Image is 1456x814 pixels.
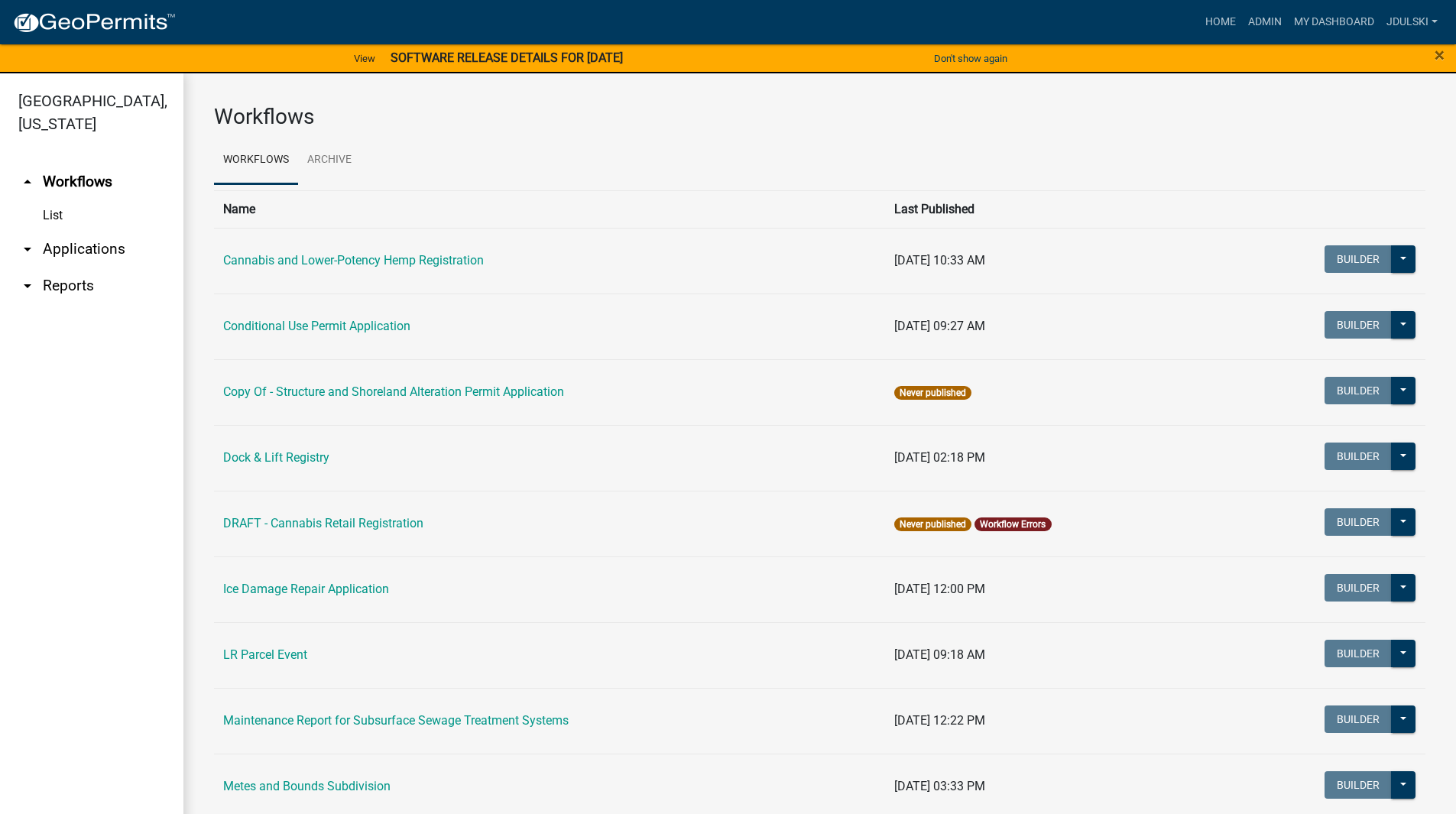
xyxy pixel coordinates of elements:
[980,519,1046,530] a: Workflow Errors
[894,253,985,268] span: [DATE] 10:33 AM
[1325,443,1392,470] button: Builder
[18,240,37,258] i: arrow_drop_down
[1325,705,1392,733] button: Builder
[1199,8,1242,37] a: Home
[1435,46,1445,64] button: Close
[348,46,381,71] a: View
[223,253,484,268] a: Cannabis and Lower-Potency Hemp Registration
[894,582,985,596] span: [DATE] 12:00 PM
[1325,311,1392,339] button: Builder
[1325,771,1392,799] button: Builder
[894,517,971,531] span: Never published
[894,779,985,793] span: [DATE] 03:33 PM
[214,104,1425,130] h3: Workflows
[894,713,985,728] span: [DATE] 12:22 PM
[223,647,307,662] a: LR Parcel Event
[1380,8,1444,37] a: jdulski
[223,582,389,596] a: Ice Damage Repair Application
[1325,640,1392,667] button: Builder
[894,386,971,400] span: Never published
[1325,377,1392,404] button: Builder
[223,516,423,530] a: DRAFT - Cannabis Retail Registration
[223,384,564,399] a: Copy Of - Structure and Shoreland Alteration Permit Application
[223,319,410,333] a: Conditional Use Permit Application
[391,50,623,65] strong: SOFTWARE RELEASE DETAILS FOR [DATE]
[1325,508,1392,536] button: Builder
[223,779,391,793] a: Metes and Bounds Subdivision
[1242,8,1288,37] a: Admin
[894,319,985,333] span: [DATE] 09:27 AM
[18,173,37,191] i: arrow_drop_up
[223,450,329,465] a: Dock & Lift Registry
[214,190,885,228] th: Name
[1288,8,1380,37] a: My Dashboard
[18,277,37,295] i: arrow_drop_down
[223,713,569,728] a: Maintenance Report for Subsurface Sewage Treatment Systems
[1325,574,1392,602] button: Builder
[894,647,985,662] span: [DATE] 09:18 AM
[928,46,1013,71] button: Don't show again
[1435,44,1445,66] span: ×
[885,190,1226,228] th: Last Published
[894,450,985,465] span: [DATE] 02:18 PM
[298,136,361,185] a: Archive
[1325,245,1392,273] button: Builder
[214,136,298,185] a: Workflows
